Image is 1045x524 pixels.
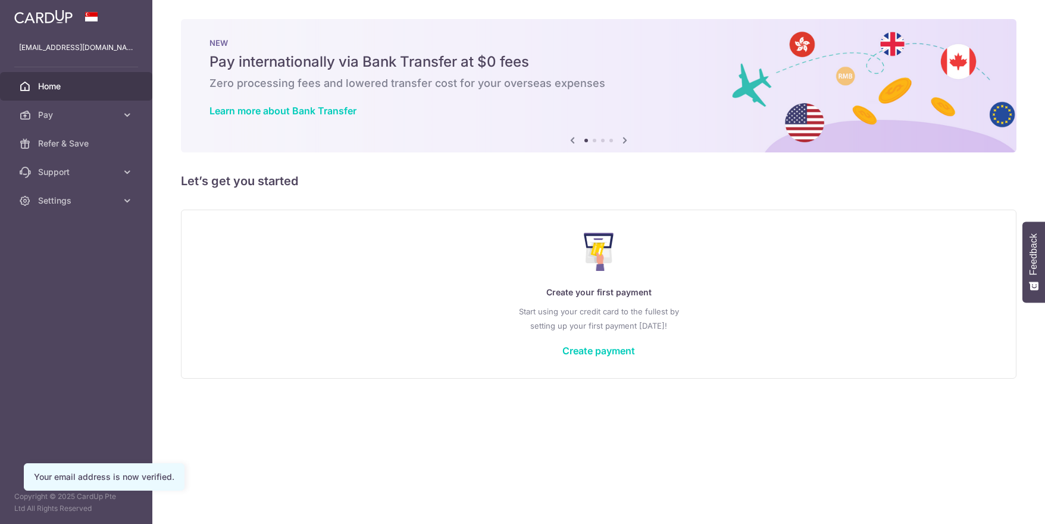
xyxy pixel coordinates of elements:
span: Settings [38,195,117,207]
img: Make Payment [584,233,614,271]
span: Refer & Save [38,138,117,149]
p: Create your first payment [205,285,992,300]
div: Your email address is now verified. [34,471,174,483]
p: Start using your credit card to the fullest by setting up your first payment [DATE]! [205,304,992,333]
span: Feedback [1028,233,1039,275]
span: Support [38,166,117,178]
iframe: Opens a widget where you can find more information [969,488,1033,518]
h5: Let’s get you started [181,171,1016,191]
img: CardUp [14,10,73,24]
a: Learn more about Bank Transfer [209,105,356,117]
a: Create payment [562,345,635,357]
span: Home [38,80,117,92]
button: Feedback - Show survey [1022,222,1045,302]
h5: Pay internationally via Bank Transfer at $0 fees [209,52,988,71]
span: Pay [38,109,117,121]
p: NEW [209,38,988,48]
p: [EMAIL_ADDRESS][DOMAIN_NAME] [19,42,133,54]
h6: Zero processing fees and lowered transfer cost for your overseas expenses [209,76,988,91]
img: Bank transfer banner [181,19,1016,152]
